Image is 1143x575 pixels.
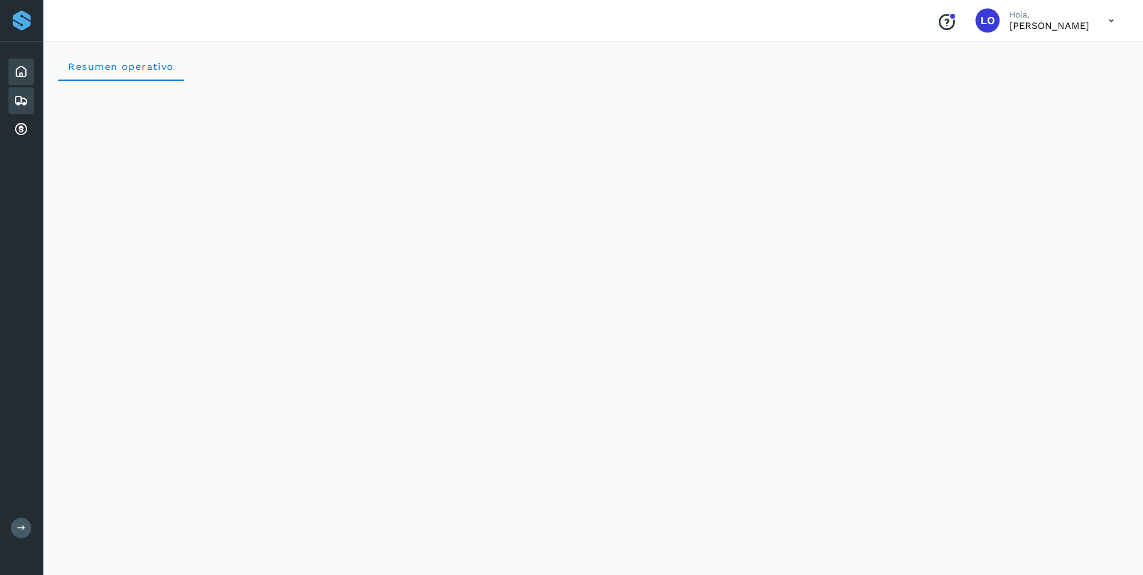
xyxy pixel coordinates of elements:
span: Resumen operativo [67,61,174,72]
div: Cuentas por cobrar [8,116,34,143]
div: Inicio [8,58,34,85]
p: Hola, [1009,10,1089,20]
p: LEONILA ORTEGA PIÑA [1009,20,1089,31]
div: Embarques [8,87,34,114]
